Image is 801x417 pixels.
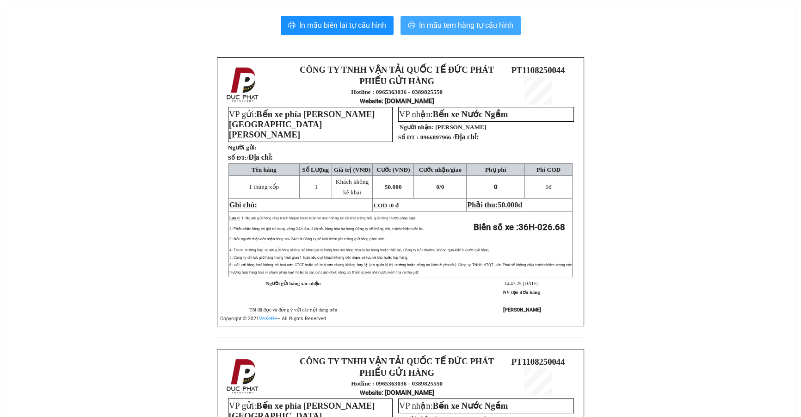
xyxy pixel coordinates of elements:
span: 0 [441,183,444,190]
span: 50.000 [498,201,518,209]
span: Bến xe Nước Ngầm [433,109,508,119]
strong: CÔNG TY TNHH VẬN TẢI QUỐC TẾ ĐỨC PHÁT [300,356,494,366]
span: 0 [545,183,548,190]
span: Khách không kê khai [336,178,369,196]
span: Ghi chú: [229,201,257,209]
span: 6: Đối với hàng hoá không có hoá đơn GTGT hoặc có hoá đơn nhưng không hợp lệ (do quản lý thị trườ... [229,263,572,274]
strong: Hotline : 0965363036 - 0389825550 [351,380,443,387]
strong: Người gửi: [228,144,257,151]
span: 1 thùng xốp [249,183,279,190]
span: VP nhận: [399,401,508,411]
span: PT1108250044 [511,357,565,367]
strong: : [DOMAIN_NAME] [360,97,434,105]
span: Bến xe phía [PERSON_NAME][GEOGRAPHIC_DATA][PERSON_NAME] [229,109,375,139]
strong: PHIẾU GỬI HÀNG [359,76,434,86]
span: 0 đ [391,202,399,209]
span: VP gửi: [229,109,375,139]
span: 3: Nếu người nhận đến nhận hàng sau 24h thì Công ty sẽ tính thêm phí trông giữ hàng phát sinh. [229,237,385,241]
span: 36H-026.68 [518,222,565,232]
span: Giá trị (VNĐ) [334,166,371,173]
strong: Số ĐT: [228,154,273,161]
span: 4: Trong trường hợp người gửi hàng không kê khai giá trị hàng hóa mà hàng hóa bị hư hỏng hoặc thấ... [229,248,490,252]
a: VeXeRe [259,316,277,322]
span: printer [408,21,415,30]
span: Cước (VNĐ) [376,166,410,173]
span: Cước nhận/giao [419,166,462,173]
span: Bến xe Nước Ngầm [433,401,508,411]
strong: NV tạo đơn hàng [503,290,540,295]
span: Phải thu: [467,201,522,209]
span: Phí COD [536,166,561,173]
span: Website [360,389,382,396]
span: 0966897966 / [420,134,479,141]
span: 5: Công ty chỉ lưu giữ hàng trong thời gian 1 tuần nếu quý khách không đến nhận, sẽ lưu về kho ho... [229,255,408,260]
span: Địa chỉ: [248,153,273,161]
span: printer [288,21,296,30]
span: [PERSON_NAME] [435,124,486,131]
span: Website [360,98,382,105]
strong: PHIẾU GỬI HÀNG [359,368,434,378]
span: đ [545,183,551,190]
span: Tôi đã đọc và đồng ý với các nội dung trên [249,307,337,312]
span: 0 [494,183,498,190]
button: printerIn mẫu biên lai tự cấu hình [281,16,394,35]
span: 2: Phiếu nhận hàng có giá trị trong vòng 24h. Sau 24h nếu hàng hóa hư hỏng Công ty sẽ không chịu ... [229,227,424,231]
span: PT1108250044 [511,65,565,75]
span: Phụ phí [485,166,506,173]
img: logo [224,357,263,396]
span: 50.000 [385,183,402,190]
strong: Biển số xe : [474,222,565,232]
span: 1 [314,183,318,190]
strong: Hotline : 0965363036 - 0389825550 [351,88,443,95]
span: Số Lượng [302,166,329,173]
span: Lưu ý: [229,216,240,220]
strong: [PERSON_NAME] [503,307,541,313]
span: 1: Người gửi hàng chịu trách nhiệm hoàn toàn về mọi thông tin kê khai trên phiếu gửi hàng trước p... [241,216,416,220]
strong: Số ĐT : [398,134,419,141]
span: In mẫu biên lai tự cấu hình [299,19,386,31]
strong: Người nhận: [400,124,434,131]
span: In mẫu tem hàng tự cấu hình [419,19,513,31]
span: 0/ [436,183,444,190]
button: printerIn mẫu tem hàng tự cấu hình [400,16,521,35]
span: Địa chỉ: [454,133,479,141]
strong: CÔNG TY TNHH VẬN TẢI QUỐC TẾ ĐỨC PHÁT [300,65,494,75]
span: VP nhận: [399,109,508,119]
strong: : [DOMAIN_NAME] [360,389,434,396]
span: Tên hàng [252,166,277,173]
span: / [246,154,273,161]
img: logo [224,65,263,104]
span: đ [518,201,522,209]
strong: Người gửi hàng xác nhận [266,281,321,286]
span: 14:47:25 [DATE] [504,281,539,286]
span: COD : [373,202,399,209]
span: Copyright © 2021 – All Rights Reserved [220,316,326,322]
